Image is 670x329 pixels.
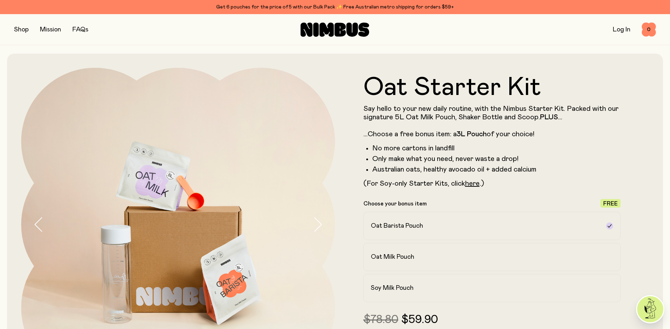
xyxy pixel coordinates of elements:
h2: Soy Milk Pouch [371,284,414,292]
h1: Oat Starter Kit [363,75,621,100]
li: Only make what you need, never waste a drop! [372,155,621,163]
strong: PLUS [540,114,558,121]
p: Say hello to your new daily routine, with the Nimbus Starter Kit. Packed with our signature 5L Oa... [363,104,621,138]
span: $78.80 [363,314,398,325]
li: Australian oats, healthy avocado oil + added calcium [372,165,621,174]
a: Log In [613,26,630,33]
button: 0 [642,23,656,37]
div: Get 6 pouches for the price of 5 with our Bulk Pack ✨ Free Australian metro shipping for orders $59+ [14,3,656,11]
span: Free [603,201,618,207]
a: here [465,180,480,187]
a: FAQs [72,26,88,33]
h2: Oat Barista Pouch [371,222,423,230]
strong: 3L [457,131,465,138]
h2: Oat Milk Pouch [371,253,414,261]
p: Choose your bonus item [363,200,427,207]
span: $59.90 [401,314,438,325]
p: (For Soy-only Starter Kits, click .) [363,179,621,188]
a: Mission [40,26,61,33]
strong: Pouch [467,131,487,138]
img: agent [637,296,663,322]
li: No more cartons in landfill [372,144,621,152]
